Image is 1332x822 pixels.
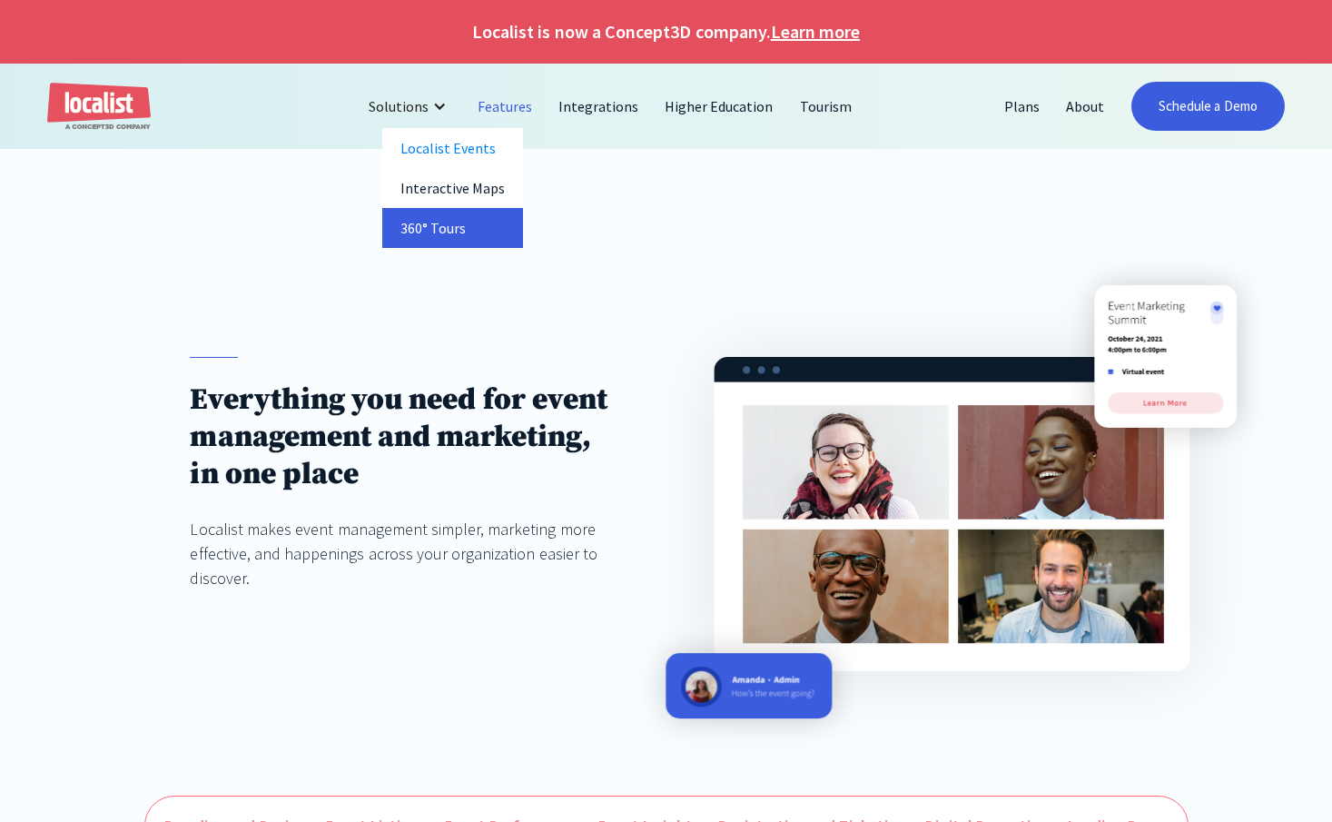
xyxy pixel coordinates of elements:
a: 360° Tours [382,208,524,248]
a: Integrations [546,84,652,128]
a: Learn more [771,18,860,45]
a: Schedule a Demo [1131,82,1285,131]
a: Higher Education [652,84,787,128]
a: home [47,83,151,131]
a: Localist Events [382,128,524,168]
a: Interactive Maps [382,168,524,208]
h1: Everything you need for event management and marketing, in one place [190,381,617,493]
a: Tourism [787,84,865,128]
div: Solutions [369,95,429,117]
a: About [1053,84,1118,128]
div: Solutions [355,84,465,128]
a: Plans [992,84,1053,128]
nav: Solutions [382,128,524,248]
a: Features [465,84,546,128]
div: Localist makes event management simpler, marketing more effective, and happenings across your org... [190,517,617,590]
